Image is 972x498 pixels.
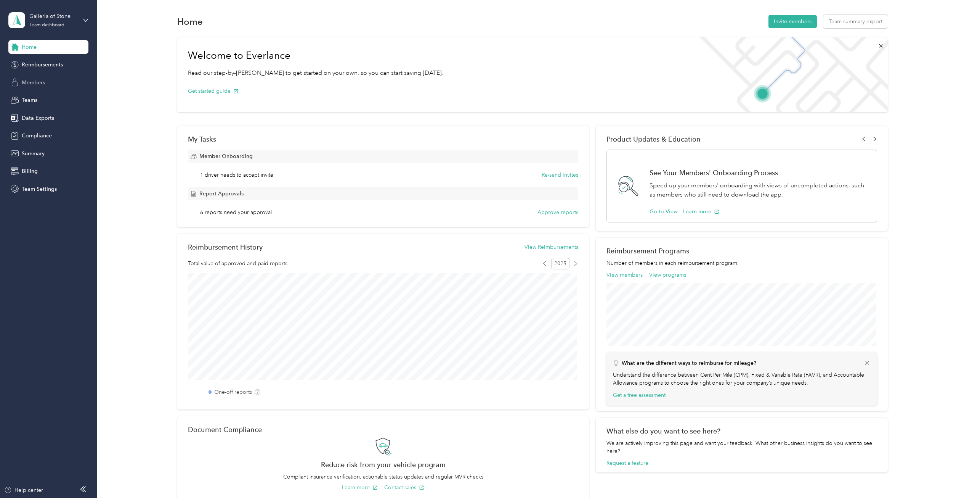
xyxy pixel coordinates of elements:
button: View programs [649,271,686,279]
span: Members [22,79,45,87]
button: View members [606,271,643,279]
span: Summary [22,150,45,158]
span: Report Approvals [199,190,244,198]
h2: Reduce risk from your vehicle program [188,461,578,469]
button: Get started guide [188,87,239,95]
span: Product Updates & Education [606,135,701,143]
div: What else do you want to see here? [606,427,877,435]
p: Read our step-by-[PERSON_NAME] to get started on your own, so you can start saving [DATE]. [188,68,443,78]
div: We are actively improving this page and want your feedback. What other business insights do you w... [606,439,877,455]
h2: Reimbursement Programs [606,247,877,255]
button: Help center [4,486,43,494]
label: One-off reports [214,388,252,396]
button: Go to View [650,208,678,216]
h2: Document Compliance [188,425,262,434]
h1: Welcome to Everlance [188,50,443,62]
span: Reimbursements [22,61,63,69]
button: View Reimbursements [524,243,578,251]
div: Team dashboard [29,23,64,27]
button: Invite members [768,15,817,28]
div: Galleria of Stone [29,12,77,20]
p: Compliant insurance verification, actionable status updates and regular MVR checks [188,473,578,481]
button: Learn more [342,483,378,492]
span: 6 reports need your approval [200,208,272,216]
span: 2025 [551,258,569,269]
button: Get a free assessment [613,391,666,399]
button: Contact sales [384,483,424,492]
p: Speed up your members' onboarding with views of uncompleted actions, such as members who still ne... [650,181,869,200]
button: Approve reports [537,208,578,216]
p: What are the different ways to reimburse for mileage? [622,359,756,367]
span: Home [22,43,37,51]
span: Team Settings [22,185,57,193]
p: Understand the difference between Cent Per Mile (CPM), Fixed & Variable Rate (FAVR), and Accounta... [613,371,870,387]
button: Team summary export [823,15,888,28]
button: Re-send invites [542,171,578,179]
h2: Reimbursement History [188,243,263,251]
div: My Tasks [188,135,578,143]
span: 1 driver needs to accept invite [200,171,273,179]
h1: Home [177,18,203,26]
button: Learn more [683,208,719,216]
iframe: Everlance-gr Chat Button Frame [929,455,972,498]
button: Request a feature [606,459,648,467]
span: Billing [22,167,38,175]
h1: See Your Members' Onboarding Process [650,169,869,177]
span: Member Onboarding [199,152,253,160]
span: Compliance [22,132,52,140]
img: Welcome to everlance [692,37,888,112]
span: Data Exports [22,114,54,122]
span: Teams [22,96,37,104]
p: Number of members in each reimbursement program. [606,259,877,267]
span: Total value of approved and paid reports [188,259,287,268]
